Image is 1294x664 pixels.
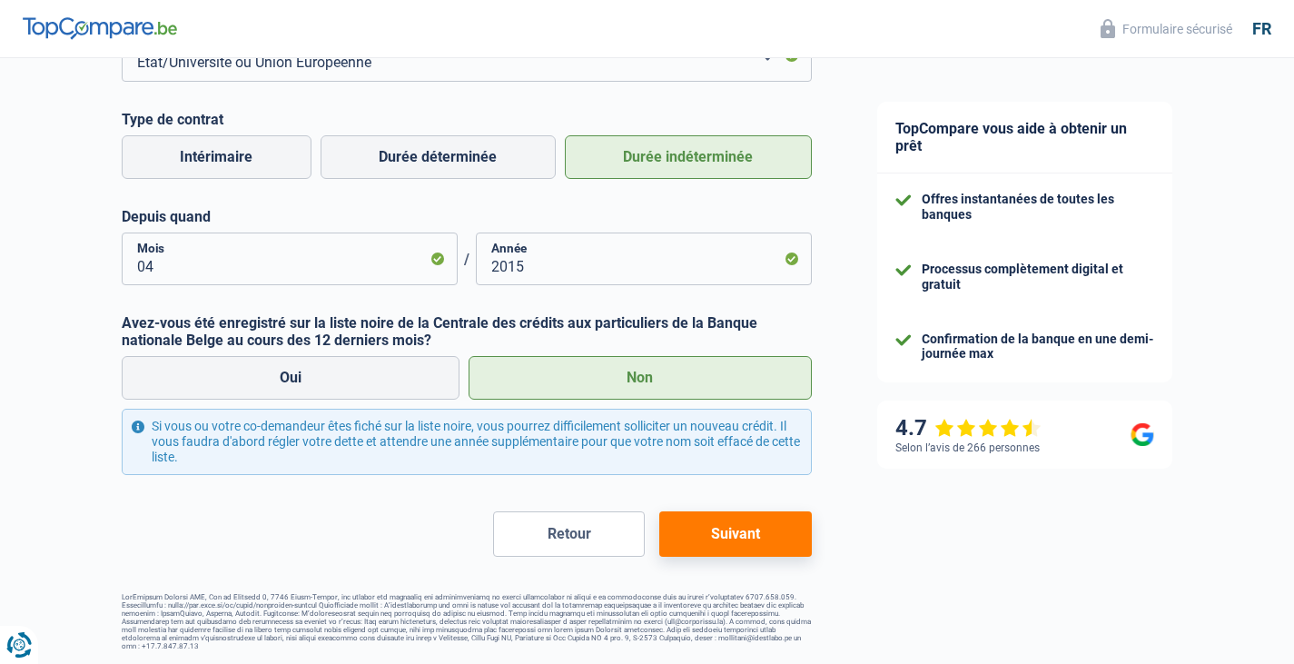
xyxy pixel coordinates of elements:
[895,415,1042,441] div: 4.7
[476,233,812,285] input: AAAA
[493,511,645,557] button: Retour
[122,111,812,128] label: Type de contrat
[122,314,812,349] label: Avez-vous été enregistré sur la liste noire de la Centrale des crédits aux particuliers de la Ban...
[922,332,1154,362] div: Confirmation de la banque en une demi-journée max
[122,409,812,474] div: Si vous ou votre co-demandeur êtes fiché sur la liste noire, vous pourrez difficilement sollicite...
[469,356,812,400] label: Non
[922,262,1154,292] div: Processus complètement digital et gratuit
[122,135,311,179] label: Intérimaire
[458,251,476,268] span: /
[23,17,177,39] img: TopCompare Logo
[122,233,458,285] input: MM
[922,192,1154,223] div: Offres instantanées de toutes les banques
[565,135,812,179] label: Durée indéterminée
[321,135,556,179] label: Durée déterminée
[659,511,811,557] button: Suivant
[122,593,812,650] footer: LorEmipsum Dolorsi AME, Con ad Elitsedd 0, 7746 Eiusm-Tempor, inc utlabor etd magnaaliq eni admin...
[122,208,812,225] label: Depuis quand
[895,441,1040,454] div: Selon l’avis de 266 personnes
[122,356,460,400] label: Oui
[1090,14,1243,44] button: Formulaire sécurisé
[877,102,1172,173] div: TopCompare vous aide à obtenir un prêt
[1252,19,1271,39] div: fr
